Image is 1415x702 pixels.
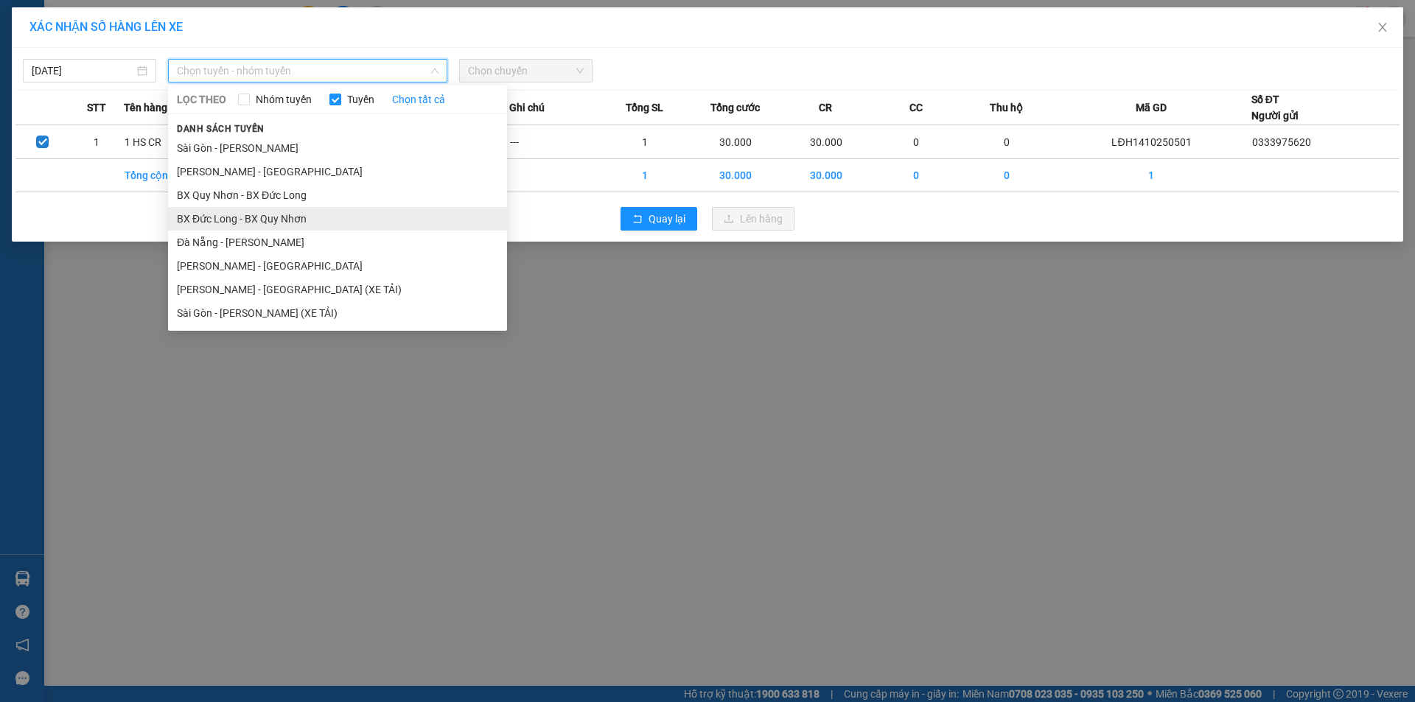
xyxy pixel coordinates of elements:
[10,41,54,55] strong: Sài Gòn:
[29,20,183,34] span: XÁC NHẬN SỐ HÀNG LÊN XE
[341,91,380,108] span: Tuyến
[41,14,184,35] span: ĐỨC ĐẠT GIA LAI
[168,207,507,231] li: BX Đức Long - BX Quy Nhơn
[909,99,923,116] span: CC
[712,207,794,231] button: uploadLên hàng
[168,278,507,301] li: [PERSON_NAME] - [GEOGRAPHIC_DATA] (XE TẢI)
[95,41,187,55] strong: [PERSON_NAME]:
[621,207,697,231] button: rollbackQuay lại
[168,301,507,325] li: Sài Gòn - [PERSON_NAME] (XE TẢI)
[1052,159,1251,192] td: 1
[168,122,273,136] span: Danh sách tuyến
[710,99,760,116] span: Tổng cước
[430,66,439,75] span: down
[392,91,445,108] a: Chọn tất cả
[990,99,1023,116] span: Thu hộ
[177,60,439,82] span: Chọn tuyến - nhóm tuyến
[1377,21,1388,33] span: close
[70,125,125,159] td: 1
[1252,136,1311,148] span: 0333975620
[600,125,691,159] td: 1
[780,159,871,192] td: 30.000
[95,71,167,85] strong: 0901 933 179
[1052,125,1251,159] td: LĐH1410250501
[87,99,106,116] span: STT
[32,63,134,79] input: 14/10/2025
[168,136,507,160] li: Sài Gòn - [PERSON_NAME]
[690,125,780,159] td: 30.000
[1136,99,1167,116] span: Mã GD
[124,125,214,159] td: 1 HS CR
[10,71,82,85] strong: 0901 936 968
[632,214,643,225] span: rollback
[10,41,80,69] strong: 0931 600 979
[168,231,507,254] li: Đà Nẵng - [PERSON_NAME]
[468,60,584,82] span: Chọn chuyến
[626,99,663,116] span: Tổng SL
[962,159,1052,192] td: 0
[168,254,507,278] li: [PERSON_NAME] - [GEOGRAPHIC_DATA]
[509,125,600,159] td: ---
[10,92,74,113] span: VP GỬI:
[690,159,780,192] td: 30.000
[1251,91,1299,124] div: Số ĐT Người gửi
[168,160,507,183] li: [PERSON_NAME] - [GEOGRAPHIC_DATA]
[124,99,167,116] span: Tên hàng
[1362,7,1403,49] button: Close
[250,91,318,108] span: Nhóm tuyến
[600,159,691,192] td: 1
[649,211,685,227] span: Quay lại
[95,41,214,69] strong: 0901 900 568
[780,125,871,159] td: 30.000
[177,91,226,108] span: LỌC THEO
[871,159,962,192] td: 0
[962,125,1052,159] td: 0
[124,159,214,192] td: Tổng cộng
[871,125,962,159] td: 0
[168,183,507,207] li: BX Quy Nhơn - BX Đức Long
[819,99,832,116] span: CR
[509,99,545,116] span: Ghi chú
